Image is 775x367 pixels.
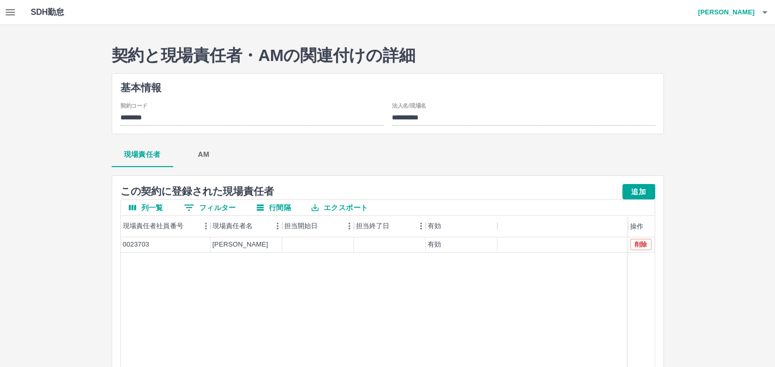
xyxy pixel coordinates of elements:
div: 担当終了日 [356,215,390,237]
button: 行間隔 [248,200,299,215]
button: メニュー [198,218,214,234]
div: 担当開始日 [282,215,354,237]
div: 有効 [426,215,497,237]
div: [PERSON_NAME] [213,240,268,250]
button: 追加 [622,184,655,199]
div: 有効 [428,240,441,250]
h3: この 契約 に登録された 現場責任者 [120,186,274,197]
button: 現場責任者 [112,142,173,167]
div: 操作 [628,216,655,237]
div: 現場責任者社員番号 [121,215,211,237]
button: メニュー [342,218,357,234]
h3: 基本情報 [120,82,655,94]
div: basic tabs example [112,142,664,167]
button: 削除 [630,239,652,250]
button: ソート [253,219,267,233]
div: 有効 [428,215,441,237]
div: 0023703 [123,240,150,250]
div: 操作 [630,216,643,237]
button: エクスポート [303,200,376,215]
button: メニュー [413,218,429,234]
button: ソート [389,219,404,233]
div: 現場責任者社員番号 [123,215,183,237]
div: 現場責任者名 [213,215,253,237]
h2: 契約と現場責任者・AMの関連付けの詳細 [112,46,664,65]
button: フィルター表示 [176,200,244,215]
button: 列選択 [121,200,172,215]
div: 担当開始日 [284,215,318,237]
div: 担当終了日 [354,215,426,237]
button: メニュー [270,218,285,234]
div: 現場責任者名 [211,215,282,237]
button: AM [173,142,235,167]
button: ソート [183,219,198,233]
label: 契約コード [120,101,148,109]
button: ソート [318,219,332,233]
label: 法人名/現場名 [392,101,426,109]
